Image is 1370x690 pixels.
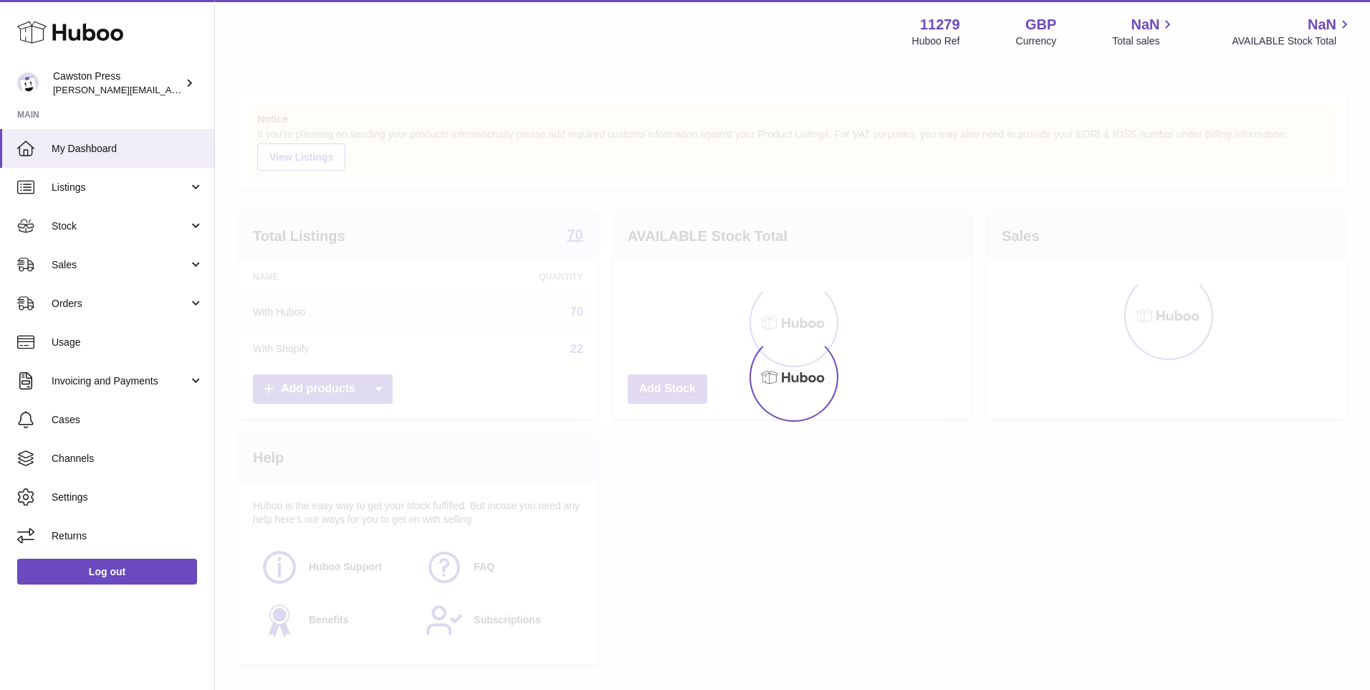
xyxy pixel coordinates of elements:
span: Returns [52,529,203,543]
div: Huboo Ref [912,34,960,48]
a: NaN AVAILABLE Stock Total [1232,15,1353,48]
span: Listings [52,181,188,194]
a: Log out [17,559,197,585]
span: NaN [1131,15,1159,34]
div: Currency [1016,34,1057,48]
span: Invoicing and Payments [52,374,188,388]
span: NaN [1308,15,1336,34]
strong: GBP [1025,15,1056,34]
span: AVAILABLE Stock Total [1232,34,1353,48]
span: Orders [52,297,188,311]
span: Usage [52,336,203,349]
span: Total sales [1112,34,1176,48]
span: Channels [52,452,203,465]
span: My Dashboard [52,142,203,156]
span: Stock [52,219,188,233]
span: Cases [52,413,203,427]
span: [PERSON_NAME][EMAIL_ADDRESS][PERSON_NAME][DOMAIN_NAME] [53,84,364,95]
a: NaN Total sales [1112,15,1176,48]
span: Sales [52,258,188,272]
img: thomas.carson@cawstonpress.com [17,72,39,94]
strong: 11279 [920,15,960,34]
span: Settings [52,491,203,504]
div: Cawston Press [53,70,182,97]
